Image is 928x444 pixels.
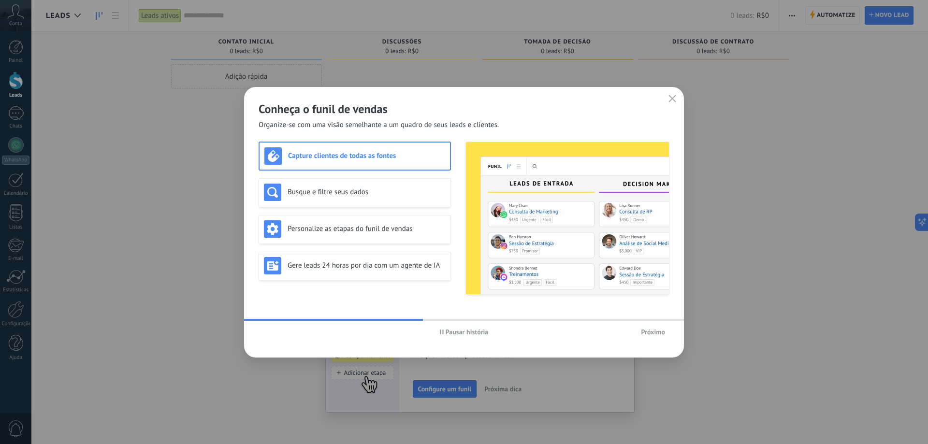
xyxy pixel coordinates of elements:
button: Próximo [637,325,669,339]
h3: Personalize as etapas do funil de vendas [288,224,446,233]
h3: Busque e filtre seus dados [288,187,446,197]
h3: Gere leads 24 horas por dia com um agente de IA [288,261,446,270]
span: Próximo [641,329,665,335]
h3: Capture clientes de todas as fontes [288,151,445,160]
h2: Conheça o funil de vendas [259,101,669,116]
button: Pausar história [435,325,493,339]
span: Pausar história [446,329,489,335]
span: Organize-se com uma visão semelhante a um quadro de seus leads e clientes. [259,120,499,130]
